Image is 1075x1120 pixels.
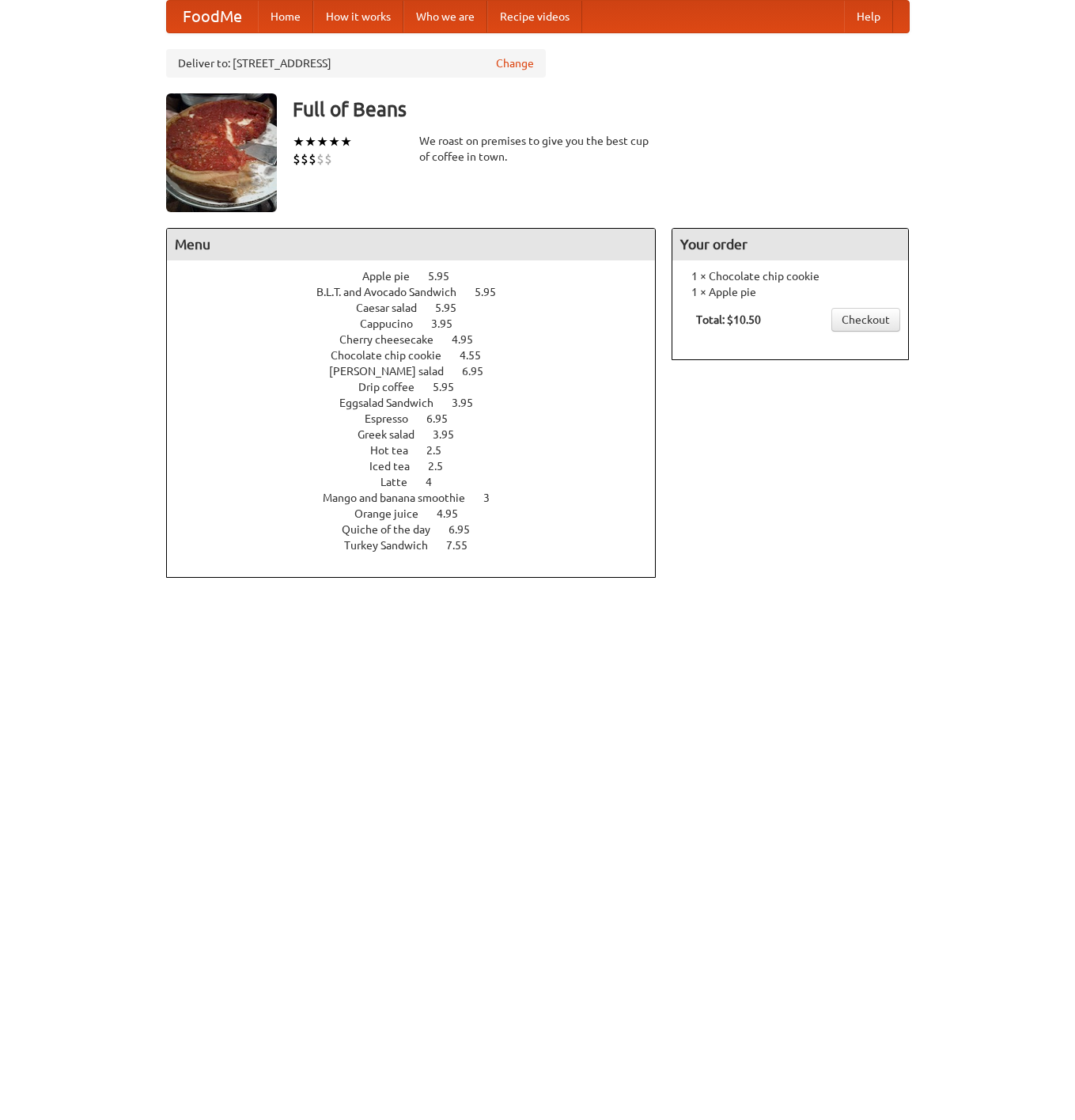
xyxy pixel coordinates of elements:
[339,397,449,409] span: Eggsalad Sandwich
[452,333,489,346] span: 4.95
[360,317,429,330] span: Cappucino
[680,284,900,300] li: 1 × Apple pie
[316,286,472,298] span: B.L.T. and Avocado Sandwich
[496,55,534,71] a: Change
[696,313,761,326] b: Total: $10.50
[258,1,313,32] a: Home
[431,317,468,330] span: 3.95
[344,539,497,552] a: Turkey Sandwich 7.55
[167,1,258,32] a: FoodMe
[831,308,900,332] a: Checkout
[358,381,483,393] a: Drip coffee 5.95
[460,349,497,362] span: 4.55
[462,365,499,378] span: 6.95
[433,428,470,441] span: 3.95
[428,270,465,283] span: 5.95
[435,302,472,314] span: 5.95
[340,133,352,150] li: ★
[167,229,656,260] h4: Menu
[449,523,486,536] span: 6.95
[370,444,471,457] a: Hot tea 2.5
[323,492,481,504] span: Mango and banana smoothie
[331,349,457,362] span: Chocolate chip cookie
[437,507,474,520] span: 4.95
[339,333,449,346] span: Cherry cheesecake
[339,333,502,346] a: Cherry cheesecake 4.95
[293,133,305,150] li: ★
[419,133,657,165] div: We roast on premises to give you the best cup of coffee in town.
[365,412,424,425] span: Espresso
[844,1,893,32] a: Help
[380,476,423,488] span: Latte
[370,444,424,457] span: Hot tea
[316,286,525,298] a: B.L.T. and Avocado Sandwich 5.95
[329,365,513,378] a: [PERSON_NAME] salad 6.95
[301,150,308,168] li: $
[356,302,486,314] a: Caesar salad 5.95
[358,381,430,393] span: Drip coffee
[166,49,546,78] div: Deliver to: [STREET_ADDRESS]
[483,492,505,504] span: 3
[344,539,444,552] span: Turkey Sandwich
[293,150,301,168] li: $
[475,286,512,298] span: 5.95
[426,476,448,488] span: 4
[428,460,459,473] span: 2.5
[293,93,910,125] h3: Full of Beans
[426,412,464,425] span: 6.95
[369,460,426,473] span: Iced tea
[313,1,403,32] a: How it works
[358,428,430,441] span: Greek salad
[354,507,487,520] a: Orange juice 4.95
[356,302,433,314] span: Caesar salad
[446,539,483,552] span: 7.55
[362,270,426,283] span: Apple pie
[403,1,487,32] a: Who we are
[342,523,446,536] span: Quiche of the day
[166,93,277,212] img: angular.jpg
[308,150,316,168] li: $
[339,397,502,409] a: Eggsalad Sandwich 3.95
[433,381,470,393] span: 5.95
[342,523,499,536] a: Quiche of the day 6.95
[672,229,908,260] h4: Your order
[369,460,472,473] a: Iced tea 2.5
[487,1,582,32] a: Recipe videos
[452,397,489,409] span: 3.95
[329,365,460,378] span: [PERSON_NAME] salad
[354,507,434,520] span: Orange juice
[380,476,461,488] a: Latte 4
[316,133,328,150] li: ★
[331,349,510,362] a: Chocolate chip cookie 4.55
[305,133,316,150] li: ★
[680,268,900,284] li: 1 × Chocolate chip cookie
[324,150,332,168] li: $
[362,270,479,283] a: Apple pie 5.95
[328,133,340,150] li: ★
[323,492,519,504] a: Mango and banana smoothie 3
[358,428,483,441] a: Greek salad 3.95
[365,412,477,425] a: Espresso 6.95
[360,317,482,330] a: Cappucino 3.95
[316,150,324,168] li: $
[426,444,457,457] span: 2.5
